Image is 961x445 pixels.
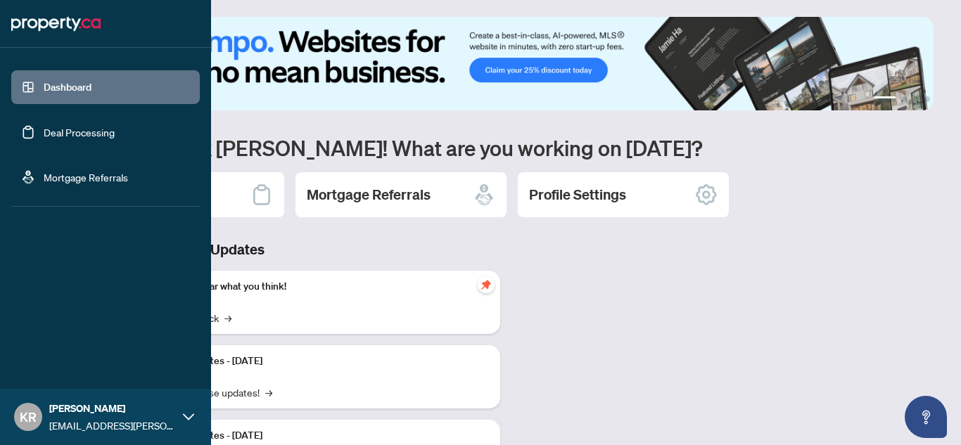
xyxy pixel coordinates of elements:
[224,310,231,325] span: →
[49,401,176,416] span: [PERSON_NAME]
[44,81,91,93] a: Dashboard
[905,396,947,438] button: Open asap
[265,385,272,400] span: →
[307,185,431,205] h2: Mortgage Referrals
[148,428,489,444] p: Platform Updates - [DATE]
[874,96,896,102] button: 1
[44,126,115,138] a: Deal Processing
[148,279,489,295] p: We want to hear what you think!
[11,13,101,35] img: logo
[73,17,934,110] img: Slide 0
[902,96,908,102] button: 2
[73,240,500,259] h3: Brokerage & Industry Updates
[529,185,626,205] h2: Profile Settings
[913,96,919,102] button: 3
[924,96,930,102] button: 4
[44,171,128,183] a: Mortgage Referrals
[49,418,176,433] span: [EMAIL_ADDRESS][PERSON_NAME][DOMAIN_NAME]
[20,407,37,427] span: KR
[148,354,489,369] p: Platform Updates - [DATE]
[478,276,495,293] span: pushpin
[73,134,944,161] h1: Welcome back [PERSON_NAME]! What are you working on [DATE]?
